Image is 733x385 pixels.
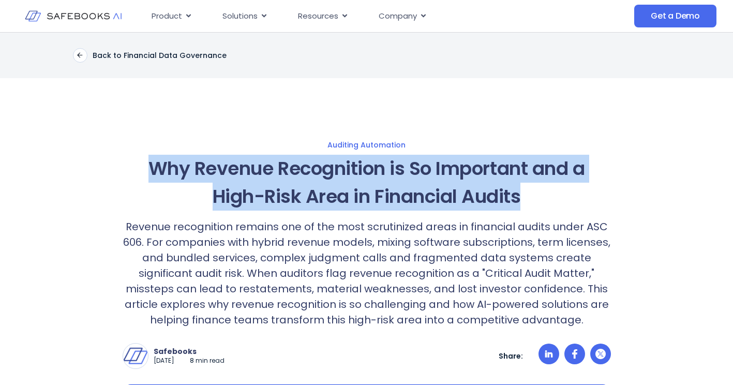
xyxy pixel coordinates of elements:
a: Auditing Automation [21,140,712,150]
nav: Menu [143,6,558,26]
p: 8 min read [190,357,225,365]
a: Back to Financial Data Governance [73,48,227,63]
p: Safebooks [154,347,225,356]
img: Safebooks [123,344,148,368]
span: Resources [298,10,338,22]
span: Solutions [222,10,258,22]
p: Back to Financial Data Governance [93,51,227,60]
p: Share: [499,351,523,361]
div: Menu Toggle [143,6,558,26]
p: Revenue recognition remains one of the most scrutinized areas in financial audits under ASC 606. ... [123,219,611,328]
p: [DATE] [154,357,174,365]
a: Get a Demo [634,5,716,27]
span: Company [379,10,417,22]
span: Product [152,10,182,22]
h1: Why Revenue Recognition is So Important and a High-Risk Area in Financial Audits [123,155,611,211]
span: Get a Demo [651,11,700,21]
